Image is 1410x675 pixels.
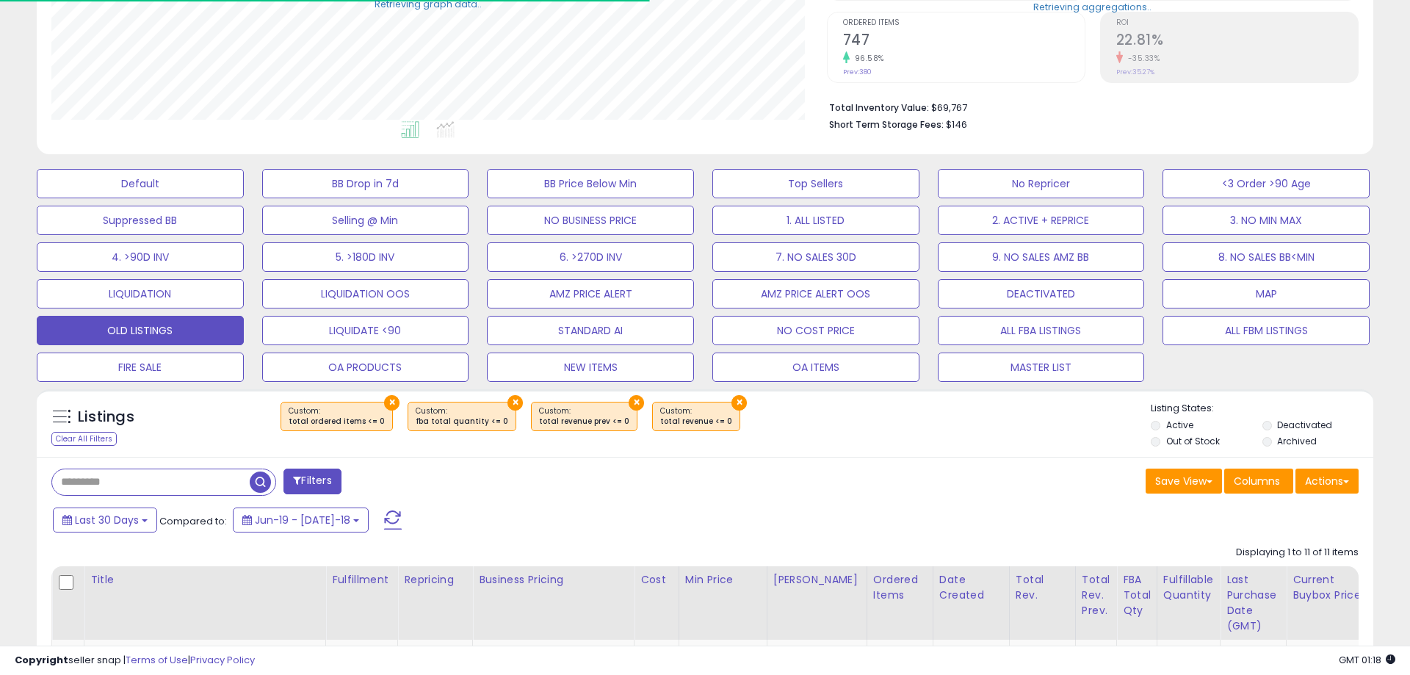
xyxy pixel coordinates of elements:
[1163,316,1370,345] button: ALL FBM LISTINGS
[712,353,919,382] button: OA ITEMS
[15,653,68,667] strong: Copyright
[938,242,1145,272] button: 9. NO SALES AMZ BB
[37,169,244,198] button: Default
[712,279,919,308] button: AMZ PRICE ALERT OOS
[938,316,1145,345] button: ALL FBA LISTINGS
[938,206,1145,235] button: 2. ACTIVE + REPRICE
[487,169,694,198] button: BB Price Below Min
[487,206,694,235] button: NO BUSINESS PRICE
[487,242,694,272] button: 6. >270D INV
[938,279,1145,308] button: DEACTIVATED
[37,353,244,382] button: FIRE SALE
[712,169,919,198] button: Top Sellers
[712,316,919,345] button: NO COST PRICE
[262,316,469,345] button: LIQUIDATE <90
[1163,242,1370,272] button: 8. NO SALES BB<MIN
[37,279,244,308] button: LIQUIDATION
[37,206,244,235] button: Suppressed BB
[262,353,469,382] button: OA PRODUCTS
[487,353,694,382] button: NEW ITEMS
[1163,279,1370,308] button: MAP
[262,279,469,308] button: LIQUIDATION OOS
[262,206,469,235] button: Selling @ Min
[938,169,1145,198] button: No Repricer
[712,242,919,272] button: 7. NO SALES 30D
[1163,206,1370,235] button: 3. NO MIN MAX
[1163,169,1370,198] button: <3 Order >90 Age
[487,316,694,345] button: STANDARD AI
[15,654,255,668] div: seller snap | |
[712,206,919,235] button: 1. ALL LISTED
[37,242,244,272] button: 4. >90D INV
[37,316,244,345] button: OLD LISTINGS
[487,279,694,308] button: AMZ PRICE ALERT
[938,353,1145,382] button: MASTER LIST
[262,169,469,198] button: BB Drop in 7d
[262,242,469,272] button: 5. >180D INV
